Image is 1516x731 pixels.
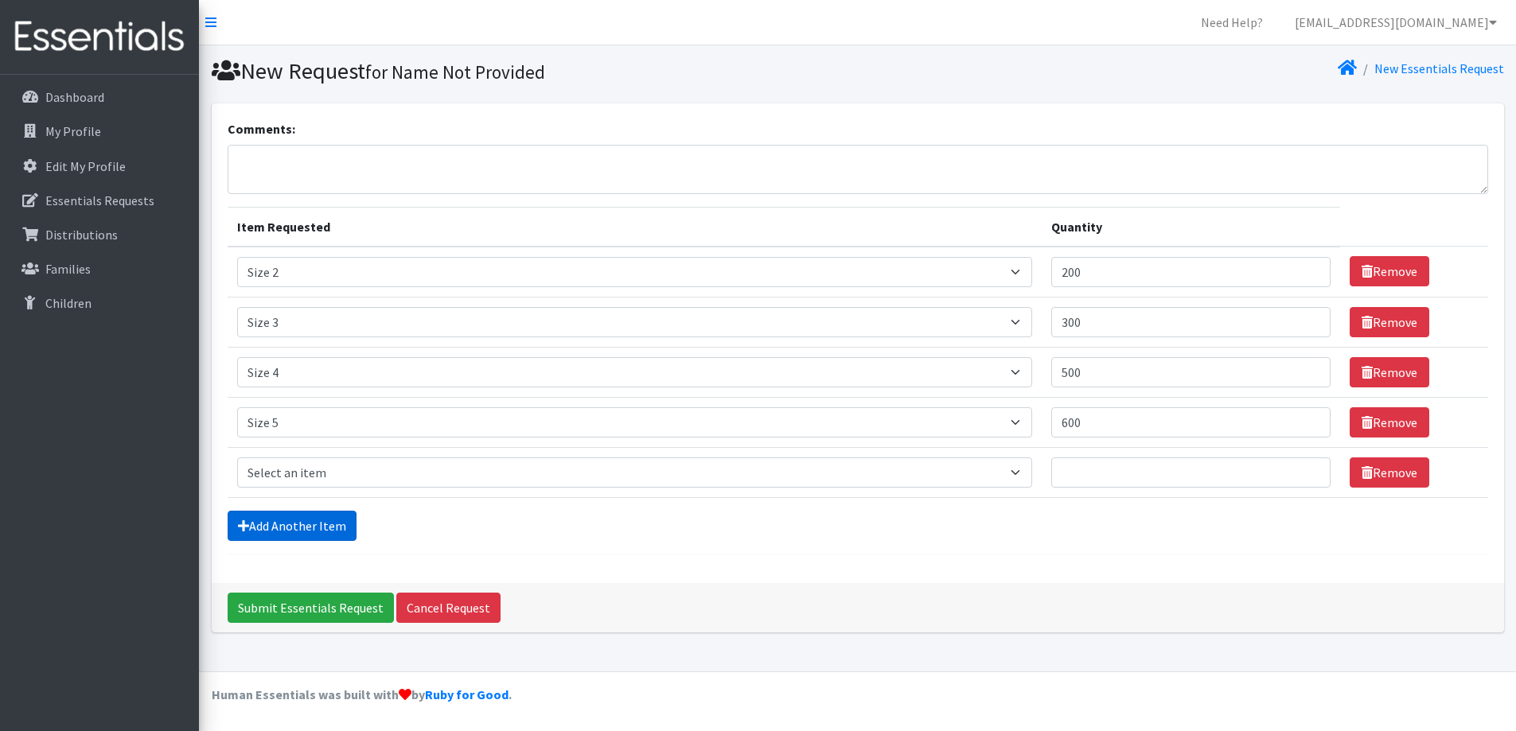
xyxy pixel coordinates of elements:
[1350,256,1429,286] a: Remove
[425,686,509,702] a: Ruby for Good
[45,295,92,311] p: Children
[1350,307,1429,337] a: Remove
[228,119,295,138] label: Comments:
[1374,60,1504,76] a: New Essentials Request
[6,219,193,251] a: Distributions
[228,593,394,623] input: Submit Essentials Request
[6,287,193,319] a: Children
[6,10,193,64] img: HumanEssentials
[45,123,101,139] p: My Profile
[1188,6,1276,38] a: Need Help?
[212,686,512,702] strong: Human Essentials was built with by .
[45,89,104,105] p: Dashboard
[6,253,193,285] a: Families
[365,60,545,84] small: for Name Not Provided
[396,593,501,623] a: Cancel Request
[45,261,91,277] p: Families
[1042,207,1340,247] th: Quantity
[1350,457,1429,488] a: Remove
[1350,407,1429,437] a: Remove
[212,57,852,85] h1: New Request
[6,150,193,182] a: Edit My Profile
[1282,6,1510,38] a: [EMAIL_ADDRESS][DOMAIN_NAME]
[45,227,118,243] p: Distributions
[6,81,193,113] a: Dashboard
[6,185,193,216] a: Essentials Requests
[45,158,126,174] p: Edit My Profile
[45,192,154,208] p: Essentials Requests
[228,511,357,541] a: Add Another Item
[1350,357,1429,387] a: Remove
[228,207,1042,247] th: Item Requested
[6,115,193,147] a: My Profile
